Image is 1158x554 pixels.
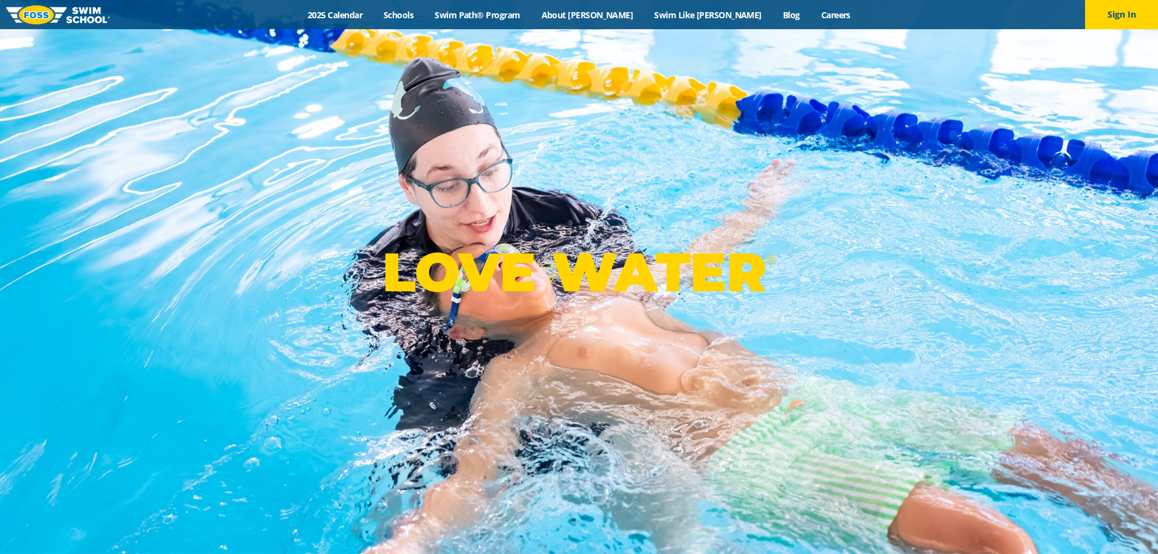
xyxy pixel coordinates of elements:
[772,9,810,21] a: Blog
[766,252,776,267] sup: ®
[810,9,861,21] a: Careers
[644,9,773,21] a: Swim Like [PERSON_NAME]
[373,9,424,21] a: Schools
[424,9,531,21] a: Swim Path® Program
[531,9,644,21] a: About [PERSON_NAME]
[382,240,776,305] p: LOVE WATER
[297,9,373,21] a: 2025 Calendar
[6,5,110,24] img: FOSS Swim School Logo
